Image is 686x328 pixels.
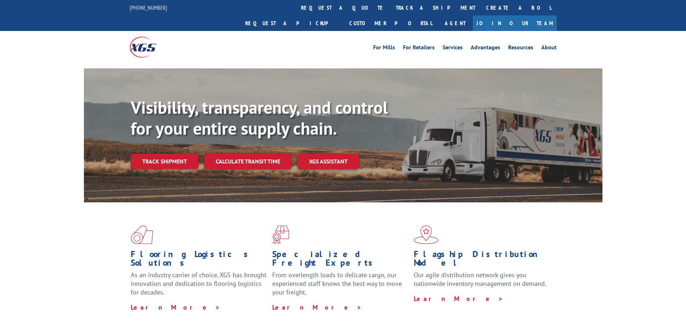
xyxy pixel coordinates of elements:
a: About [541,45,557,53]
a: Services [443,45,463,53]
img: xgs-icon-flagship-distribution-model-red [414,225,439,244]
span: Our agile distribution network gives you nationwide inventory management on demand. [414,271,546,288]
a: Learn More > [272,303,362,311]
a: Track shipment [131,154,198,169]
a: Calculate transit time [204,154,292,169]
a: Customer Portal [344,15,438,31]
a: Request a pickup [240,15,344,31]
a: Learn More > [414,295,503,303]
a: For Mills [373,45,395,53]
b: Visibility, transparency, and control for your entire supply chain. [131,96,388,139]
a: Resources [508,45,533,53]
a: Advantages [471,45,500,53]
img: xgs-icon-focused-on-flooring-red [272,225,289,244]
h1: Flagship Distribution Model [414,250,550,271]
a: For Retailers [403,45,435,53]
a: Learn More > [131,303,220,311]
span: As an industry carrier of choice, XGS has brought innovation and dedication to flooring logistics... [131,271,266,296]
p: From overlength loads to delicate cargo, our experienced staff knows the best way to move your fr... [272,271,408,303]
a: XGS ASSISTANT [297,154,359,169]
a: Agent [438,15,473,31]
h1: Flooring Logistics Solutions [131,250,267,271]
a: [PHONE_NUMBER] [130,4,167,11]
img: xgs-icon-total-supply-chain-intelligence-red [131,225,153,244]
h1: Specialized Freight Experts [272,250,408,271]
a: Join Our Team [473,15,557,31]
